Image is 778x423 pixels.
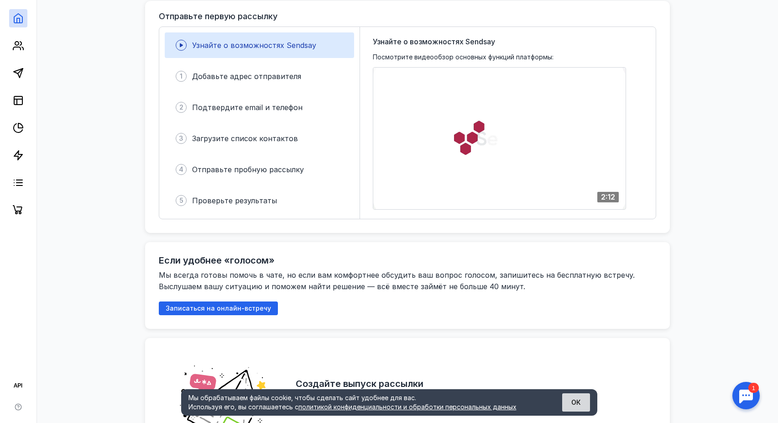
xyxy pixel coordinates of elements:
[179,103,183,112] span: 2
[188,393,540,412] div: Мы обрабатываем файлы cookie, чтобы сделать сайт удобнее для вас. Используя его, вы соглашаетесь c
[597,192,619,202] div: 2:12
[192,72,301,81] span: Добавьте адрес отправителя
[159,270,637,291] span: Мы всегда готовы помочь в чате, но если вам комфортнее обсудить ваш вопрос голосом, запишитесь на...
[179,134,183,143] span: 3
[373,36,495,47] span: Узнайте о возможностях Sendsay
[296,378,423,389] h2: Создайте выпуск рассылки
[298,403,517,411] a: политикой конфиденциальности и обработки персональных данных
[159,12,277,21] h3: Отправьте первую рассылку
[192,134,298,143] span: Загрузите список контактов
[159,304,278,312] a: Записаться на онлайн-встречу
[180,72,183,81] span: 1
[179,196,183,205] span: 5
[192,103,303,112] span: Подтвердите email и телефон
[21,5,31,16] div: 1
[373,53,553,62] span: Посмотрите видеообзор основных функций платформы:
[192,41,316,50] span: Узнайте о возможностях Sendsay
[562,393,590,412] button: ОК
[179,165,183,174] span: 4
[166,305,271,312] span: Записаться на онлайн-встречу
[192,196,277,205] span: Проверьте результаты
[192,165,304,174] span: Отправьте пробную рассылку
[159,255,275,266] h2: Если удобнее «голосом»
[159,301,278,315] button: Записаться на онлайн-встречу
